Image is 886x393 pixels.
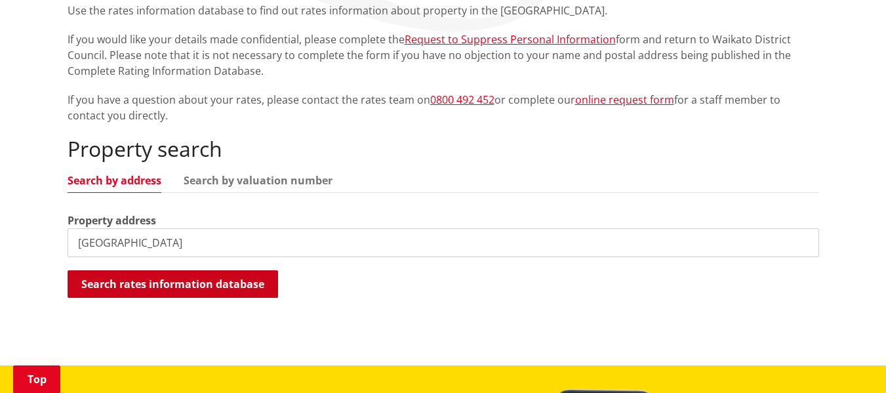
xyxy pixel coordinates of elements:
a: Search by address [68,175,161,186]
a: Search by valuation number [184,175,332,186]
a: 0800 492 452 [430,93,494,107]
a: Top [13,365,60,393]
input: e.g. Duke Street NGARUAWAHIA [68,228,819,257]
iframe: Messenger Launcher [826,338,873,385]
button: Search rates information database [68,270,278,298]
label: Property address [68,213,156,228]
a: Request to Suppress Personal Information [405,32,616,47]
p: Use the rates information database to find out rates information about property in the [GEOGRAPHI... [68,3,819,18]
a: online request form [575,93,674,107]
p: If you would like your details made confidential, please complete the form and return to Waikato ... [68,31,819,79]
h2: Property search [68,136,819,161]
p: If you have a question about your rates, please contact the rates team on or complete our for a s... [68,92,819,123]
